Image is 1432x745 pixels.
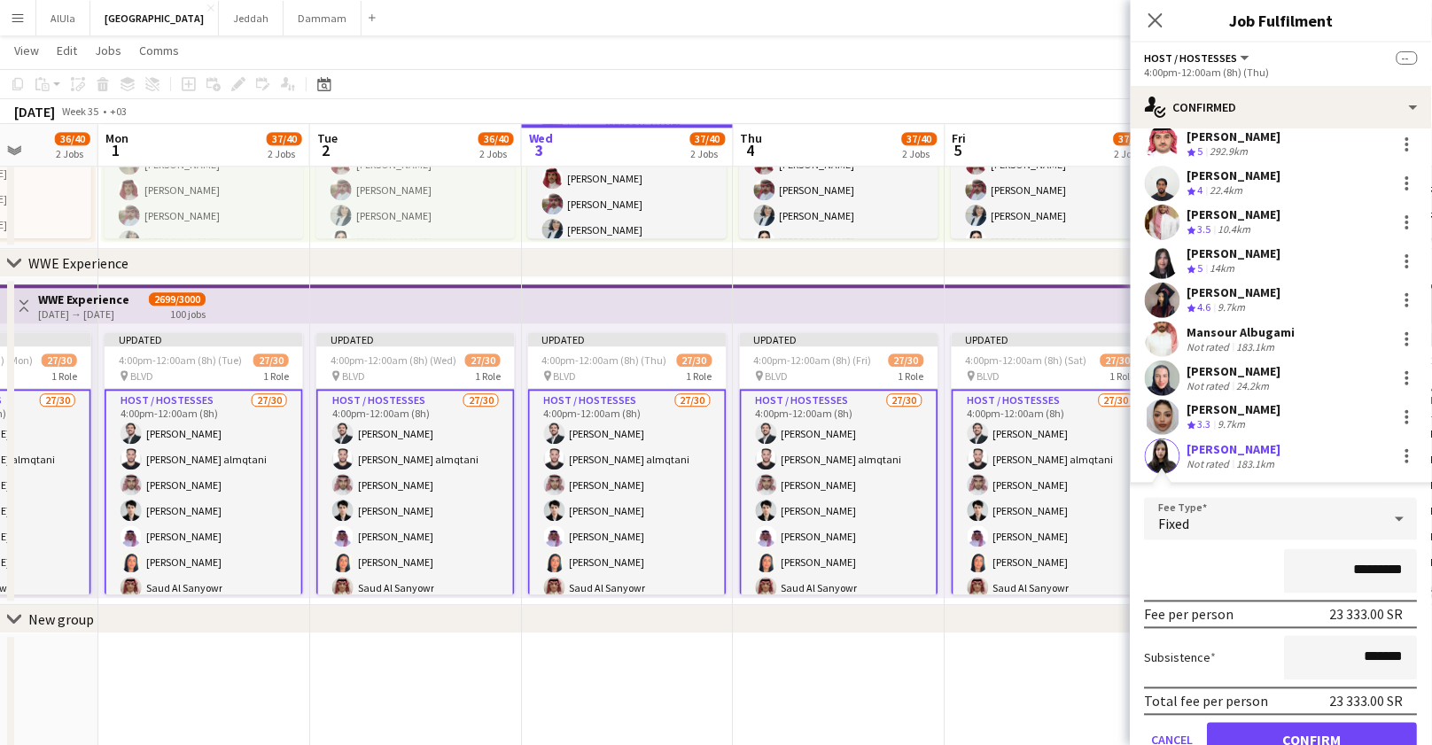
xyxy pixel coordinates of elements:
[528,332,727,346] div: Updated
[953,130,967,146] span: Fri
[149,292,206,306] span: 2699/3000
[88,39,128,62] a: Jobs
[342,369,365,383] span: BLVD
[677,353,712,367] span: 27/30
[691,147,725,160] div: 2 Jobs
[528,332,727,594] app-job-card: Updated4:00pm-12:00am (8h) (Thu)27/30 BLVD1 RoleHost / Hostesses27/304:00pm-12:00am (8h)[PERSON_N...
[55,132,90,145] span: 36/40
[479,132,514,145] span: 36/40
[1198,417,1211,431] span: 3.3
[1397,51,1418,65] span: --
[95,43,121,58] span: Jobs
[50,39,84,62] a: Edit
[56,147,89,160] div: 2 Jobs
[105,332,303,594] app-job-card: Updated4:00pm-12:00am (8h) (Tue)27/30 BLVD1 RoleHost / Hostesses27/304:00pm-12:00am (8h)[PERSON_N...
[130,369,153,383] span: BLVD
[899,369,924,383] span: 1 Role
[1145,693,1269,710] div: Total fee per person
[1114,132,1149,145] span: 37/40
[1187,441,1281,457] div: [PERSON_NAME]
[1145,606,1234,624] div: Fee per person
[14,103,55,120] div: [DATE]
[1234,457,1279,470] div: 183.1km
[267,132,302,145] span: 37/40
[1215,300,1249,315] div: 9.7km
[1207,183,1247,198] div: 22.4km
[1187,167,1281,183] div: [PERSON_NAME]
[7,39,46,62] a: View
[42,353,77,367] span: 27/30
[36,1,90,35] button: AlUla
[57,43,77,58] span: Edit
[902,132,938,145] span: 37/40
[1198,144,1203,158] span: 5
[1187,324,1296,340] div: Mansour Albugami
[1110,369,1136,383] span: 1 Role
[690,132,726,145] span: 37/40
[28,610,94,628] div: New group
[315,140,338,160] span: 2
[903,147,937,160] div: 2 Jobs
[38,307,129,321] div: [DATE] → [DATE]
[554,369,577,383] span: BLVD
[977,369,1000,383] span: BLVD
[479,147,513,160] div: 2 Jobs
[1101,353,1136,367] span: 27/30
[1187,379,1234,392] div: Not rated
[316,332,515,594] app-job-card: Updated4:00pm-12:00am (8h) (Wed)27/30 BLVD1 RoleHost / Hostesses27/304:00pm-12:00am (8h)[PERSON_N...
[1330,606,1404,624] div: 23 333.00 SR
[1159,516,1190,533] span: Fixed
[1145,650,1217,666] label: Subsistence
[740,332,938,594] app-job-card: Updated4:00pm-12:00am (8h) (Fri)27/30 BLVD1 RoleHost / Hostesses27/304:00pm-12:00am (8h)[PERSON_N...
[738,140,763,160] span: 4
[1198,261,1203,275] span: 5
[103,140,128,160] span: 1
[38,291,129,307] h3: WWE Experience
[1145,51,1238,65] span: Host / Hostesses
[1187,206,1281,222] div: [PERSON_NAME]
[90,1,219,35] button: [GEOGRAPHIC_DATA]
[1234,340,1279,353] div: 183.1km
[28,254,128,272] div: WWE Experience
[1187,340,1234,353] div: Not rated
[687,369,712,383] span: 1 Role
[170,306,206,321] div: 100 jobs
[139,43,179,58] span: Comms
[51,369,77,383] span: 1 Role
[284,1,362,35] button: Dammam
[741,130,763,146] span: Thu
[331,353,456,367] span: 4:00pm-12:00am (8h) (Wed)
[317,130,338,146] span: Tue
[1215,417,1249,432] div: 9.7km
[766,369,789,383] span: BLVD
[1198,222,1211,236] span: 3.5
[966,353,1087,367] span: 4:00pm-12:00am (8h) (Sat)
[1187,401,1281,417] div: [PERSON_NAME]
[1187,457,1234,470] div: Not rated
[465,353,501,367] span: 27/30
[1187,245,1281,261] div: [PERSON_NAME]
[754,353,872,367] span: 4:00pm-12:00am (8h) (Fri)
[263,369,289,383] span: 1 Role
[1215,222,1255,237] div: 10.4km
[528,33,727,324] app-card-role: Promoter10/108:00am-4:00pm (8h)[PERSON_NAME][PERSON_NAME]bshayer [PERSON_NAME][PERSON_NAME][PERSO...
[132,39,186,62] a: Comms
[1145,51,1252,65] button: Host / Hostesses
[1198,300,1211,314] span: 4.6
[105,332,303,346] div: Updated
[542,353,667,367] span: 4:00pm-12:00am (8h) (Thu)
[1207,261,1239,276] div: 14km
[14,43,39,58] span: View
[1187,128,1281,144] div: [PERSON_NAME]
[316,332,515,346] div: Updated
[1207,144,1252,159] div: 292.9km
[253,353,289,367] span: 27/30
[952,332,1150,594] div: Updated4:00pm-12:00am (8h) (Sat)27/30 BLVD1 RoleHost / Hostesses27/304:00pm-12:00am (8h)[PERSON_N...
[1198,183,1203,197] span: 4
[119,353,242,367] span: 4:00pm-12:00am (8h) (Tue)
[268,147,301,160] div: 2 Jobs
[740,332,938,346] div: Updated
[1131,86,1432,128] div: Confirmed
